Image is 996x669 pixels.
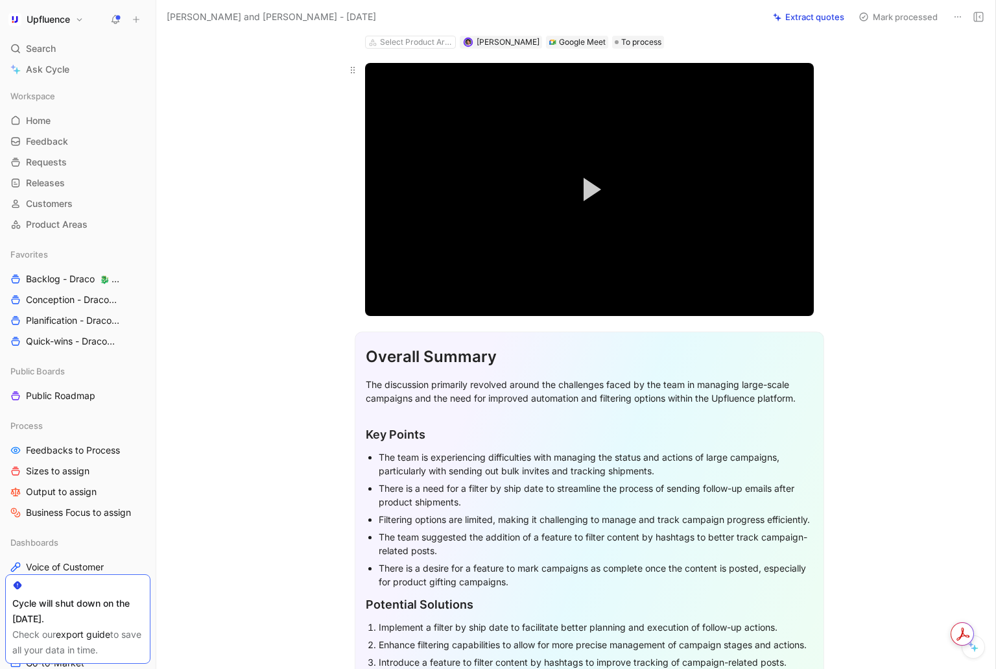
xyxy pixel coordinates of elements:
span: Product Areas [26,218,88,231]
div: Potential Solutions [366,596,813,613]
span: Favorites [10,248,48,261]
a: Planification - Draco🐉 Draco [5,311,150,330]
span: Home [26,114,51,127]
div: Check our to save all your data in time. [12,627,143,658]
a: Product Areas [5,215,150,234]
a: Output to assign [5,482,150,502]
a: Home [5,111,150,130]
a: Backlog - Draco🐉 Draco [5,269,150,289]
a: Conception - Draco🐉 Draco [5,290,150,310]
a: Feedbacks to Process [5,441,150,460]
div: Process [5,416,150,435]
a: Sizes to assign [5,461,150,481]
div: DashboardsVoice of CustomerTrends [5,533,150,598]
img: avatar [464,39,471,46]
a: Business Focus to assign [5,503,150,522]
span: Planification - Draco [26,314,123,328]
div: Overall Summary [366,345,813,369]
div: Filtering options are limited, making it challenging to manage and track campaign progress effici... [379,513,813,526]
span: Business Focus to assign [26,506,131,519]
span: Releases [26,176,65,189]
span: Public Roadmap [26,389,95,402]
span: Output to assign [26,485,97,498]
a: Releases [5,173,150,193]
span: Feedbacks to Process [26,444,120,457]
button: UpfluenceUpfluence [5,10,87,29]
button: Mark processed [853,8,943,26]
div: Dashboards [5,533,150,552]
a: Public Roadmap [5,386,150,406]
span: Sizes to assign [26,465,89,478]
div: There is a desire for a feature to mark campaigns as complete once the content is posted, especia... [379,561,813,589]
div: Implement a filter by ship date to facilitate better planning and execution of follow-up actions. [379,620,813,634]
div: The team suggested the addition of a feature to filter content by hashtags to better track campai... [379,530,813,557]
div: Video Player [365,63,814,315]
span: Feedback [26,135,68,148]
div: Google Meet [559,36,606,49]
a: Voice of Customer [5,557,150,577]
div: Search [5,39,150,58]
div: Favorites [5,245,150,264]
a: Ask Cycle [5,60,150,79]
span: Ask Cycle [26,62,69,77]
span: Workspace [10,90,55,103]
button: Extract quotes [767,8,850,26]
span: 🐉 Draco [100,274,134,284]
span: [PERSON_NAME] and [PERSON_NAME] - [DATE] [167,9,376,25]
span: Process [10,419,43,432]
span: Conception - Draco [26,293,123,307]
div: Workspace [5,86,150,106]
button: Play Video [560,160,619,219]
div: Key Points [366,426,813,443]
a: Requests [5,152,150,172]
a: Feedback [5,132,150,151]
span: Public Boards [10,365,65,378]
a: Customers [5,194,150,213]
span: Search [26,41,56,56]
div: Public BoardsPublic Roadmap [5,361,150,406]
span: Voice of Customer [26,561,104,574]
span: Customers [26,197,73,210]
div: Select Product Areas [380,36,453,49]
span: To process [621,36,661,49]
span: Dashboards [10,536,58,549]
div: Introduce a feature to filter content by hashtags to improve tracking of campaign-related posts. [379,655,813,669]
div: ProcessFeedbacks to ProcessSizes to assignOutput to assignBusiness Focus to assign [5,416,150,522]
img: Upfluence [8,13,21,26]
span: [PERSON_NAME] [477,37,539,47]
div: Public Boards [5,361,150,381]
h1: Upfluence [27,14,70,25]
span: Requests [26,156,67,169]
div: The discussion primarily revolved around the challenges faced by the team in managing large-scale... [366,378,813,405]
div: The team is experiencing difficulties with managing the status and actions of large campaigns, pa... [379,450,813,478]
div: To process [612,36,664,49]
a: export guide [56,629,110,640]
a: Quick-wins - Draco🐉 Draco [5,332,150,351]
div: Cycle will shut down on the [DATE]. [12,596,143,627]
div: Enhance filtering capabilities to allow for more precise management of campaign stages and actions. [379,638,813,651]
div: There is a need for a filter by ship date to streamline the process of sending follow-up emails a... [379,481,813,509]
span: Quick-wins - Draco [26,335,123,348]
span: Backlog - Draco [26,273,121,286]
